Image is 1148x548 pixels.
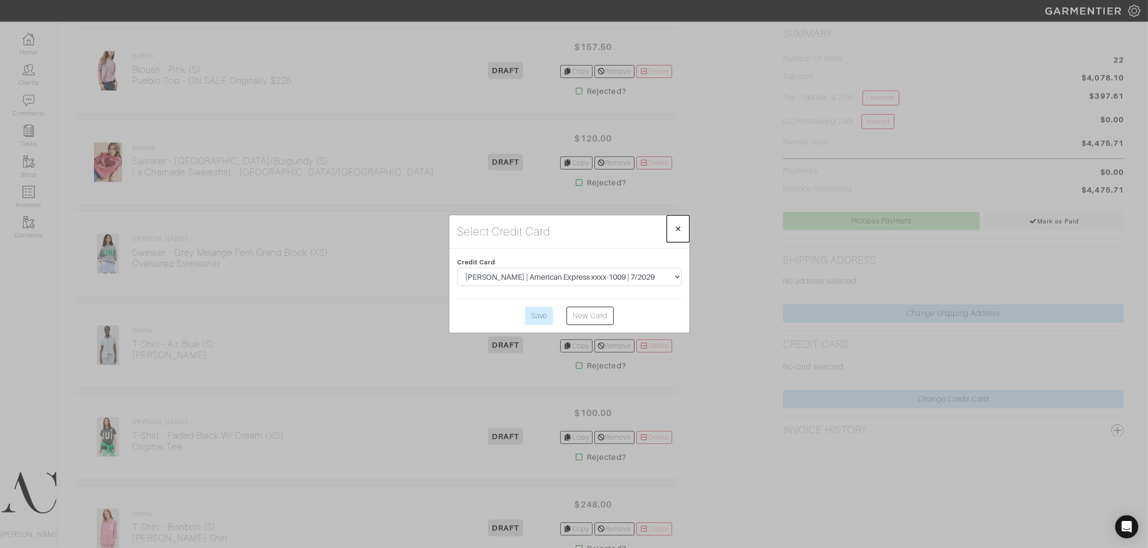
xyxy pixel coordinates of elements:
input: Save [525,307,553,325]
span: × [675,222,682,235]
span: Credit Card [457,259,496,266]
a: New Card [567,307,614,325]
h4: Select Credit Card [457,223,550,240]
div: Open Intercom Messenger [1115,515,1138,538]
